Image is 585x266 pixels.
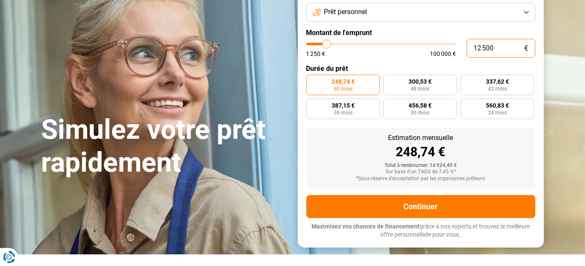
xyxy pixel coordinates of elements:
[313,163,529,169] div: Total à rembourser: 14 924,40 €
[486,79,509,85] span: 337,62 €
[332,102,355,108] span: 387,15 €
[306,51,326,57] span: 1 250 €
[313,134,529,141] div: Estimation mensuelle
[525,45,529,52] span: €
[313,146,529,158] div: 248,74 €
[486,102,509,108] span: 560,83 €
[313,169,529,175] div: Sur base d'un TAEG de 7,45 %*
[332,79,355,85] span: 248,74 €
[334,86,353,91] span: 60 mois
[313,176,529,182] div: *Sous réserve d'acceptation par les organismes prêteurs
[334,110,353,115] span: 36 mois
[306,29,535,37] label: Montant de l'emprunt
[488,86,507,91] span: 42 mois
[409,79,432,85] span: 300,53 €
[411,110,429,115] span: 30 mois
[41,114,288,179] h1: Simulez votre prêt rapidement
[409,102,432,108] span: 456,58 €
[411,86,429,91] span: 48 mois
[306,222,535,239] p: grâce à nos experts et trouvez la meilleure offre personnalisée pour vous.
[306,3,535,22] button: Prêt personnel
[324,7,367,17] span: Prêt personnel
[306,195,535,218] button: Continuer
[306,64,535,73] label: Durée du prêt
[488,110,507,115] span: 24 mois
[312,223,420,230] span: Maximisez vos chances de financement
[430,51,456,57] span: 100 000 €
